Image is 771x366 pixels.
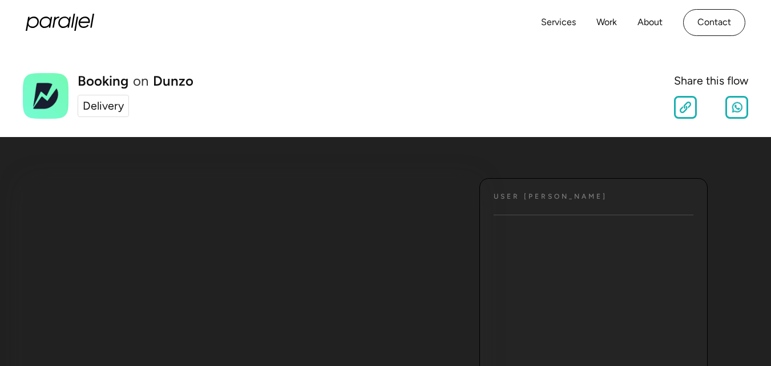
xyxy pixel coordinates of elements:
[26,14,94,31] a: home
[78,95,129,118] a: Delivery
[541,14,576,31] a: Services
[153,74,193,88] a: Dunzo
[83,98,124,115] div: Delivery
[494,192,607,201] h4: User [PERSON_NAME]
[596,14,617,31] a: Work
[78,74,128,88] h1: Booking
[683,9,745,36] a: Contact
[637,14,663,31] a: About
[133,74,148,88] div: on
[674,73,748,90] div: Share this flow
